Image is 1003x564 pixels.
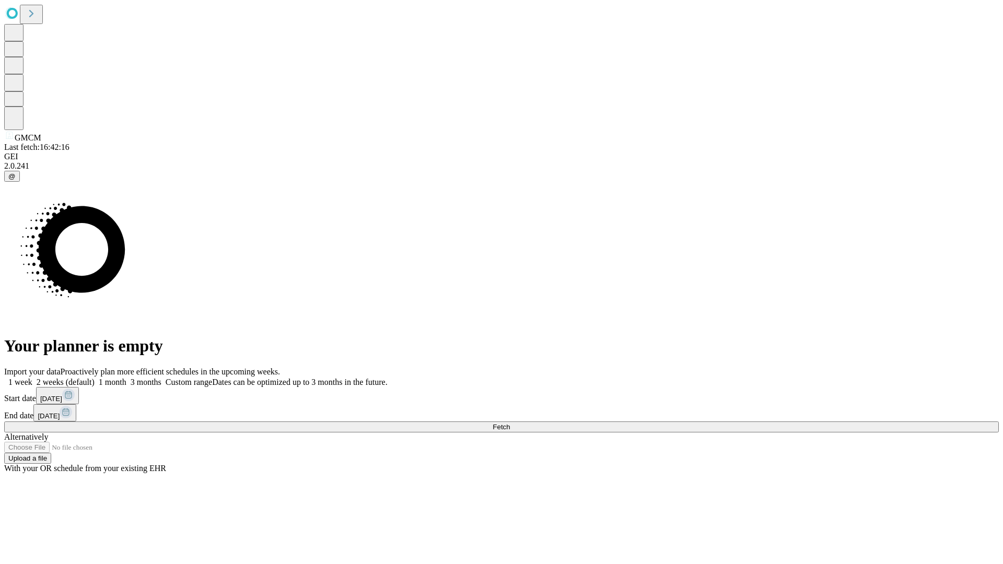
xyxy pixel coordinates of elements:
[131,378,161,386] span: 3 months
[166,378,212,386] span: Custom range
[4,171,20,182] button: @
[4,161,999,171] div: 2.0.241
[37,378,95,386] span: 2 weeks (default)
[4,453,51,464] button: Upload a file
[33,404,76,421] button: [DATE]
[99,378,126,386] span: 1 month
[38,412,60,420] span: [DATE]
[4,432,48,441] span: Alternatively
[61,367,280,376] span: Proactively plan more efficient schedules in the upcoming weeks.
[4,404,999,421] div: End date
[36,387,79,404] button: [DATE]
[8,378,32,386] span: 1 week
[4,152,999,161] div: GEI
[8,172,16,180] span: @
[4,143,69,151] span: Last fetch: 16:42:16
[4,464,166,473] span: With your OR schedule from your existing EHR
[40,395,62,403] span: [DATE]
[4,421,999,432] button: Fetch
[4,336,999,356] h1: Your planner is empty
[493,423,510,431] span: Fetch
[15,133,41,142] span: GMCM
[212,378,387,386] span: Dates can be optimized up to 3 months in the future.
[4,387,999,404] div: Start date
[4,367,61,376] span: Import your data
